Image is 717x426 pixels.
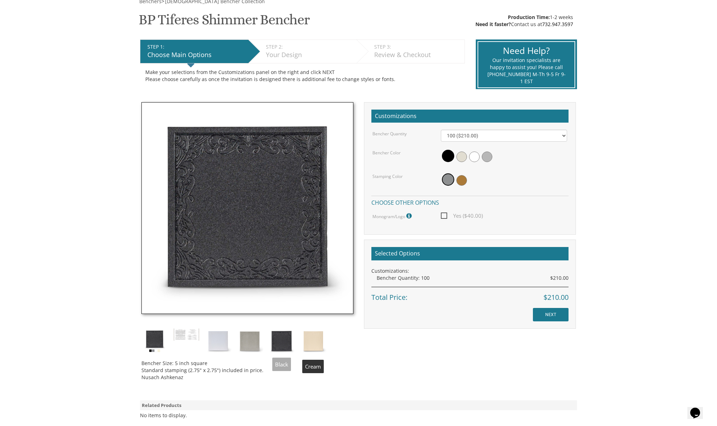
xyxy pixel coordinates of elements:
[266,43,353,50] div: STEP 2:
[173,328,200,341] img: bp%20bencher%20inside%201.JPG
[441,211,483,220] span: Yes ($40.00)
[300,328,327,354] img: cream_shimmer.jpg
[550,274,569,282] span: $210.00
[139,12,310,33] h1: BP Tiferes Shimmer Bencher
[205,328,231,354] img: white_shimmer.jpg
[371,196,569,208] h4: Choose other options
[268,328,295,354] img: black_shimmer.jpg
[372,211,413,221] label: Monogram/Logo
[487,57,566,85] div: Our invitation specialists are happy to assist you! Please call [PHONE_NUMBER] M-Th 9-5 Fr 9-1 EST
[687,398,710,419] iframe: chat widget
[141,102,353,314] img: black_shimmer.jpg
[533,308,569,321] input: NEXT
[542,21,573,27] a: 732.947.3597
[147,50,245,60] div: Choose Main Options
[475,21,511,27] span: Need it faster?
[266,50,353,60] div: Your Design
[508,14,550,20] span: Production Time:
[141,354,353,381] div: Bencher Size: 5 inch square Standard stamping (2.75" x 2.75") included in price. Nusach Ashkenaz
[237,328,263,354] img: silver_shimmer.jpg
[487,44,566,57] div: Need Help?
[374,43,461,50] div: STEP 3:
[377,274,569,282] div: Bencher Quantity: 100
[374,50,461,60] div: Review & Checkout
[371,247,569,260] h2: Selected Options
[372,173,403,179] label: Stamping Color
[372,131,407,137] label: Bencher Quantity
[141,328,168,354] img: tiferes_shimmer.jpg
[140,400,577,410] div: Related Products
[543,292,569,303] span: $210.00
[475,14,573,28] div: 1-2 weeks Contact us at
[371,110,569,123] h2: Customizations
[372,150,401,156] label: Bencher Color
[145,69,460,83] div: Make your selections from the Customizations panel on the right and click NEXT Please choose care...
[140,412,187,419] div: No items to display.
[371,287,569,303] div: Total Price:
[371,267,569,274] div: Customizations:
[147,43,245,50] div: STEP 1:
